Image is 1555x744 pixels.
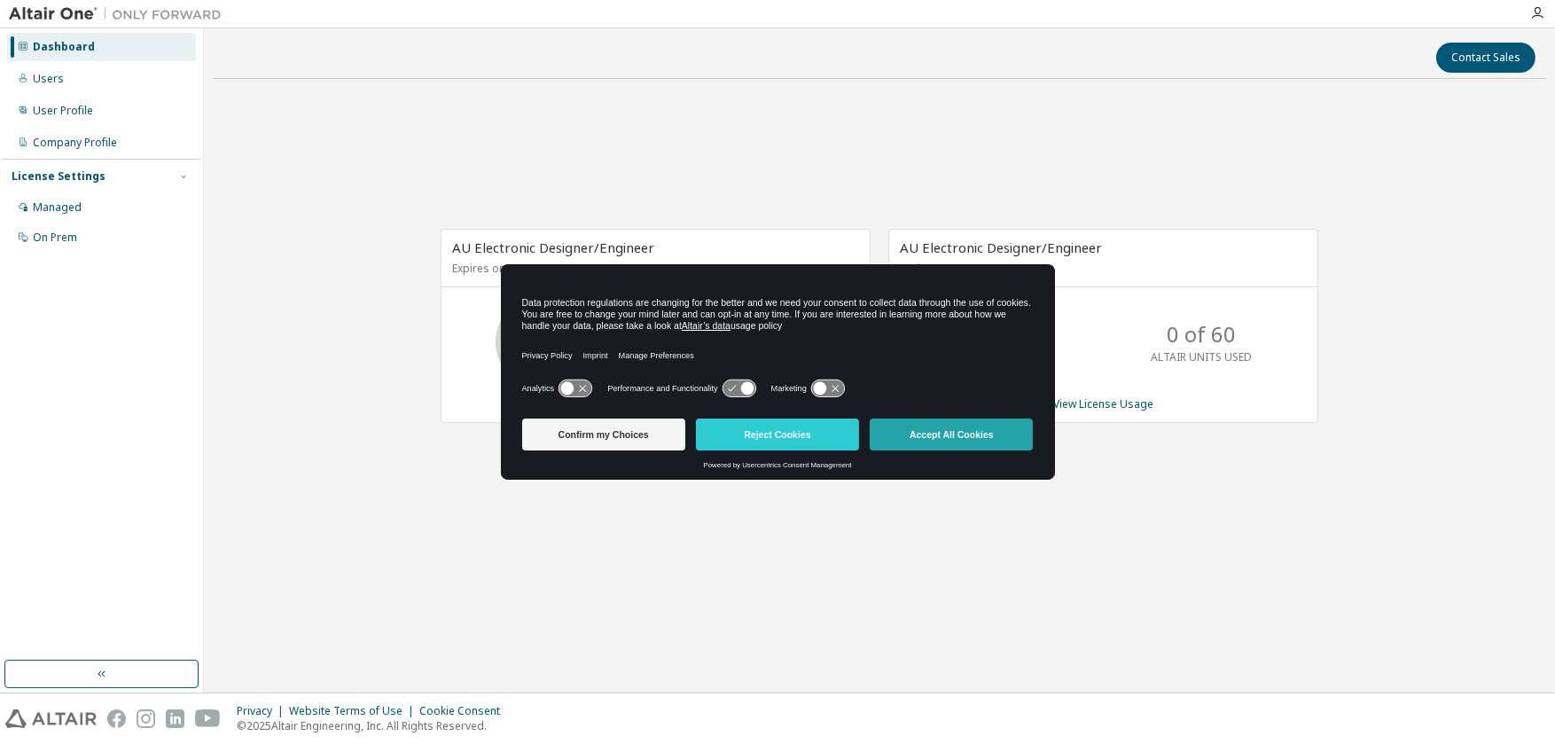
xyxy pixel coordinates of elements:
img: youtube.svg [195,709,221,728]
p: 0 of 60 [1167,319,1236,349]
img: linkedin.svg [166,709,184,728]
p: Expires on [DATE] UTC [900,261,1302,276]
div: Managed [33,200,82,215]
button: Contact Sales [1436,43,1535,73]
span: AU Electronic Designer/Engineer [900,239,1102,256]
img: instagram.svg [137,709,155,728]
div: Dashboard [33,40,95,54]
a: View License Usage [1053,396,1153,411]
div: Website Terms of Use [289,704,419,718]
div: License Settings [12,169,105,184]
span: AU Electronic Designer/Engineer [452,239,654,256]
p: ALTAIR UNITS USED [1151,349,1252,364]
div: Users [33,72,64,86]
p: Expires on [DATE] UTC [452,261,855,276]
div: Cookie Consent [419,704,511,718]
div: Company Profile [33,136,117,150]
img: altair_logo.svg [5,709,97,728]
div: Privacy [237,704,289,718]
p: © 2025 Altair Engineering, Inc. All Rights Reserved. [237,718,511,733]
img: Altair One [9,5,231,23]
div: On Prem [33,231,77,245]
img: facebook.svg [107,709,126,728]
div: User Profile [33,104,93,118]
